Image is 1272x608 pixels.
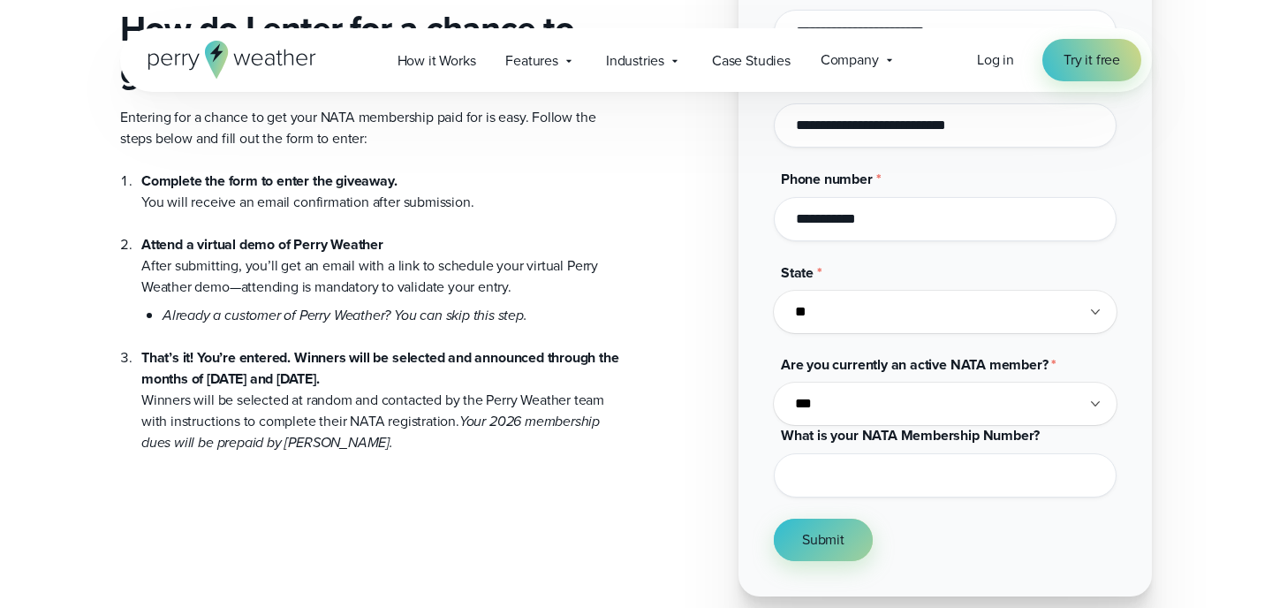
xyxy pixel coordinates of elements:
[802,529,844,551] span: Submit
[505,50,558,72] span: Features
[120,8,622,93] h3: How do I enter for a chance to get my membership paid for?
[1064,49,1120,71] span: Try it free
[397,50,476,72] span: How it Works
[163,305,527,325] em: Already a customer of Perry Weather? You can skip this step.
[821,49,879,71] span: Company
[141,326,622,453] li: Winners will be selected at random and contacted by the Perry Weather team with instructions to c...
[977,49,1014,70] span: Log in
[1042,39,1141,81] a: Try it free
[697,42,806,79] a: Case Studies
[141,234,383,255] strong: Attend a virtual demo of Perry Weather
[781,425,1040,445] span: What is your NATA Membership Number?
[141,213,622,326] li: After submitting, you’ll get an email with a link to schedule your virtual Perry Weather demo—att...
[382,42,491,79] a: How it Works
[141,411,600,452] em: Your 2026 membership dues will be prepaid by [PERSON_NAME].
[781,169,873,189] span: Phone number
[977,49,1014,71] a: Log in
[781,262,814,283] span: State
[781,354,1048,375] span: Are you currently an active NATA member?
[141,171,622,213] li: You will receive an email confirmation after submission.
[774,519,873,561] button: Submit
[606,50,664,72] span: Industries
[141,171,397,191] strong: Complete the form to enter the giveaway.
[120,107,622,149] p: Entering for a chance to get your NATA membership paid for is easy. Follow the steps below and fi...
[141,347,619,389] strong: That’s it! You’re entered. Winners will be selected and announced through the months of [DATE] an...
[712,50,791,72] span: Case Studies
